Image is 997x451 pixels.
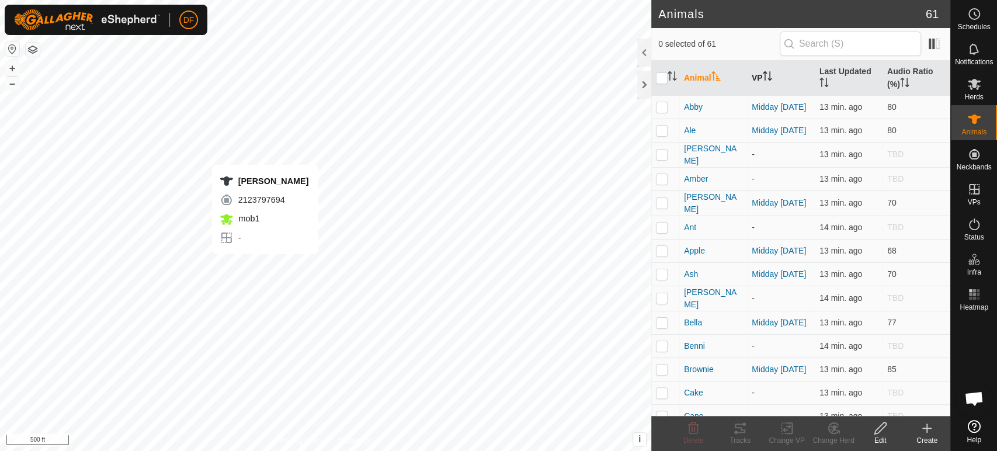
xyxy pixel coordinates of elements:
div: Change Herd [810,435,857,446]
div: - [220,231,309,245]
a: Contact Us [337,436,371,446]
span: 70 [887,198,897,207]
p-sorticon: Activate to sort [763,73,772,82]
a: Midday [DATE] [752,318,806,327]
span: TBD [887,150,904,159]
div: Open chat [957,381,992,416]
span: 80 [887,102,897,112]
span: Cane [684,410,703,422]
app-display-virtual-paddock-transition: - [752,150,755,159]
span: Schedules [957,23,990,30]
span: Ash [684,268,698,280]
span: Notifications [955,58,993,65]
span: TBD [887,388,904,397]
button: – [5,77,19,91]
a: Midday [DATE] [752,126,806,135]
a: Midday [DATE] [752,246,806,255]
div: Create [904,435,950,446]
div: Edit [857,435,904,446]
span: Herds [964,93,983,100]
span: Status [964,234,984,241]
button: Reset Map [5,42,19,56]
span: TBD [887,174,904,183]
span: Sep 8, 2025, 12:03 PM [819,411,862,421]
a: Privacy Policy [279,436,323,446]
th: VP [747,61,815,96]
p-sorticon: Activate to sort [900,79,909,89]
span: Amber [684,173,708,185]
span: 68 [887,246,897,255]
a: Midday [DATE] [752,102,806,112]
span: Sep 8, 2025, 12:03 PM [819,102,862,112]
div: [PERSON_NAME] [220,174,309,188]
span: Sep 8, 2025, 12:03 PM [819,365,862,374]
span: 0 selected of 61 [658,38,780,50]
span: Abby [684,101,703,113]
app-display-virtual-paddock-transition: - [752,411,755,421]
span: Sep 8, 2025, 12:03 PM [819,126,862,135]
span: 70 [887,269,897,279]
span: VPs [967,199,980,206]
span: Ale [684,124,696,137]
span: [PERSON_NAME] [684,143,742,167]
span: Help [967,436,981,443]
span: 85 [887,365,897,374]
span: Sep 8, 2025, 12:02 PM [819,341,862,351]
span: Brownie [684,363,714,376]
span: Bella [684,317,702,329]
button: i [633,433,646,446]
span: Ant [684,221,696,234]
div: Tracks [717,435,763,446]
img: Gallagher Logo [14,9,160,30]
span: Neckbands [956,164,991,171]
input: Search (S) [780,32,921,56]
span: Cake [684,387,703,399]
span: Sep 8, 2025, 12:02 PM [819,198,862,207]
span: Animals [961,129,986,136]
span: Sep 8, 2025, 12:02 PM [819,293,862,303]
span: Sep 8, 2025, 12:02 PM [819,388,862,397]
span: Sep 8, 2025, 12:03 PM [819,269,862,279]
th: Audio Ratio (%) [883,61,950,96]
span: TBD [887,293,904,303]
button: Map Layers [26,43,40,57]
button: + [5,61,19,75]
span: mob1 [236,214,260,223]
app-display-virtual-paddock-transition: - [752,174,755,183]
p-sorticon: Activate to sort [711,73,721,82]
a: Midday [DATE] [752,269,806,279]
span: TBD [887,223,904,232]
a: Help [951,415,997,448]
span: i [638,434,641,444]
app-display-virtual-paddock-transition: - [752,223,755,232]
span: Apple [684,245,705,257]
span: Sep 8, 2025, 12:03 PM [819,246,862,255]
span: Sep 8, 2025, 12:02 PM [819,223,862,232]
span: Infra [967,269,981,276]
app-display-virtual-paddock-transition: - [752,293,755,303]
span: Sep 8, 2025, 12:03 PM [819,318,862,327]
span: [PERSON_NAME] [684,286,742,311]
span: [PERSON_NAME] [684,191,742,216]
span: TBD [887,411,904,421]
span: DF [183,14,194,26]
p-sorticon: Activate to sort [819,79,829,89]
span: Benni [684,340,705,352]
p-sorticon: Activate to sort [668,73,677,82]
th: Last Updated [815,61,883,96]
th: Animal [679,61,747,96]
span: 77 [887,318,897,327]
app-display-virtual-paddock-transition: - [752,341,755,351]
span: 80 [887,126,897,135]
div: 2123797694 [220,193,309,207]
span: Delete [683,436,704,445]
span: Heatmap [960,304,988,311]
span: TBD [887,341,904,351]
a: Midday [DATE] [752,365,806,374]
h2: Animals [658,7,926,21]
span: Sep 8, 2025, 12:03 PM [819,150,862,159]
app-display-virtual-paddock-transition: - [752,388,755,397]
div: Change VP [763,435,810,446]
span: Sep 8, 2025, 12:03 PM [819,174,862,183]
a: Midday [DATE] [752,198,806,207]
